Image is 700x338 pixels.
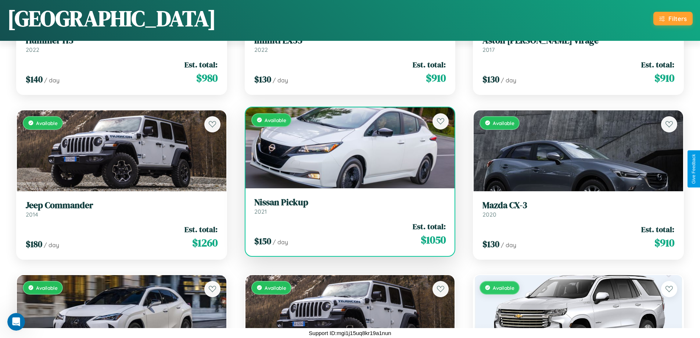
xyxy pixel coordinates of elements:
span: $ 130 [482,238,499,250]
span: $ 1260 [192,235,218,250]
span: Available [265,285,286,291]
span: / day [44,241,59,249]
span: $ 980 [196,71,218,85]
a: Hummer H32022 [26,35,218,53]
span: $ 130 [254,73,271,85]
span: 2017 [482,46,495,53]
p: Support ID: mgi1j15uq8kr19a1nun [309,328,391,338]
span: / day [273,238,288,246]
span: Est. total: [641,59,674,70]
a: Nissan Pickup2021 [254,197,446,215]
span: $ 910 [426,71,446,85]
span: 2022 [26,46,39,53]
span: / day [501,77,516,84]
span: Est. total: [641,224,674,235]
h3: Jeep Commander [26,200,218,211]
span: $ 180 [26,238,42,250]
span: 2014 [26,211,38,218]
span: Est. total: [184,224,218,235]
span: Available [493,285,514,291]
span: 2022 [254,46,268,53]
a: Infiniti EX352022 [254,35,446,53]
h3: Mazda CX-3 [482,200,674,211]
span: Available [265,117,286,123]
span: Est. total: [184,59,218,70]
a: Jeep Commander2014 [26,200,218,218]
a: Mazda CX-32020 [482,200,674,218]
span: / day [273,77,288,84]
span: Available [36,120,58,126]
iframe: Intercom live chat [7,313,25,331]
span: Available [493,120,514,126]
span: $ 910 [654,71,674,85]
h3: Aston [PERSON_NAME] Virage [482,35,674,46]
h3: Nissan Pickup [254,197,446,208]
div: Filters [668,15,687,22]
span: / day [501,241,516,249]
span: $ 150 [254,235,271,247]
span: 2020 [482,211,496,218]
h3: Hummer H3 [26,35,218,46]
button: Filters [653,12,693,25]
div: Give Feedback [691,154,696,184]
span: Est. total: [413,221,446,232]
h3: Infiniti EX35 [254,35,446,46]
span: $ 910 [654,235,674,250]
span: Est. total: [413,59,446,70]
h1: [GEOGRAPHIC_DATA] [7,3,216,33]
span: Available [36,285,58,291]
span: $ 1050 [421,232,446,247]
span: $ 140 [26,73,43,85]
span: / day [44,77,60,84]
span: 2021 [254,208,267,215]
a: Aston [PERSON_NAME] Virage2017 [482,35,674,53]
span: $ 130 [482,73,499,85]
